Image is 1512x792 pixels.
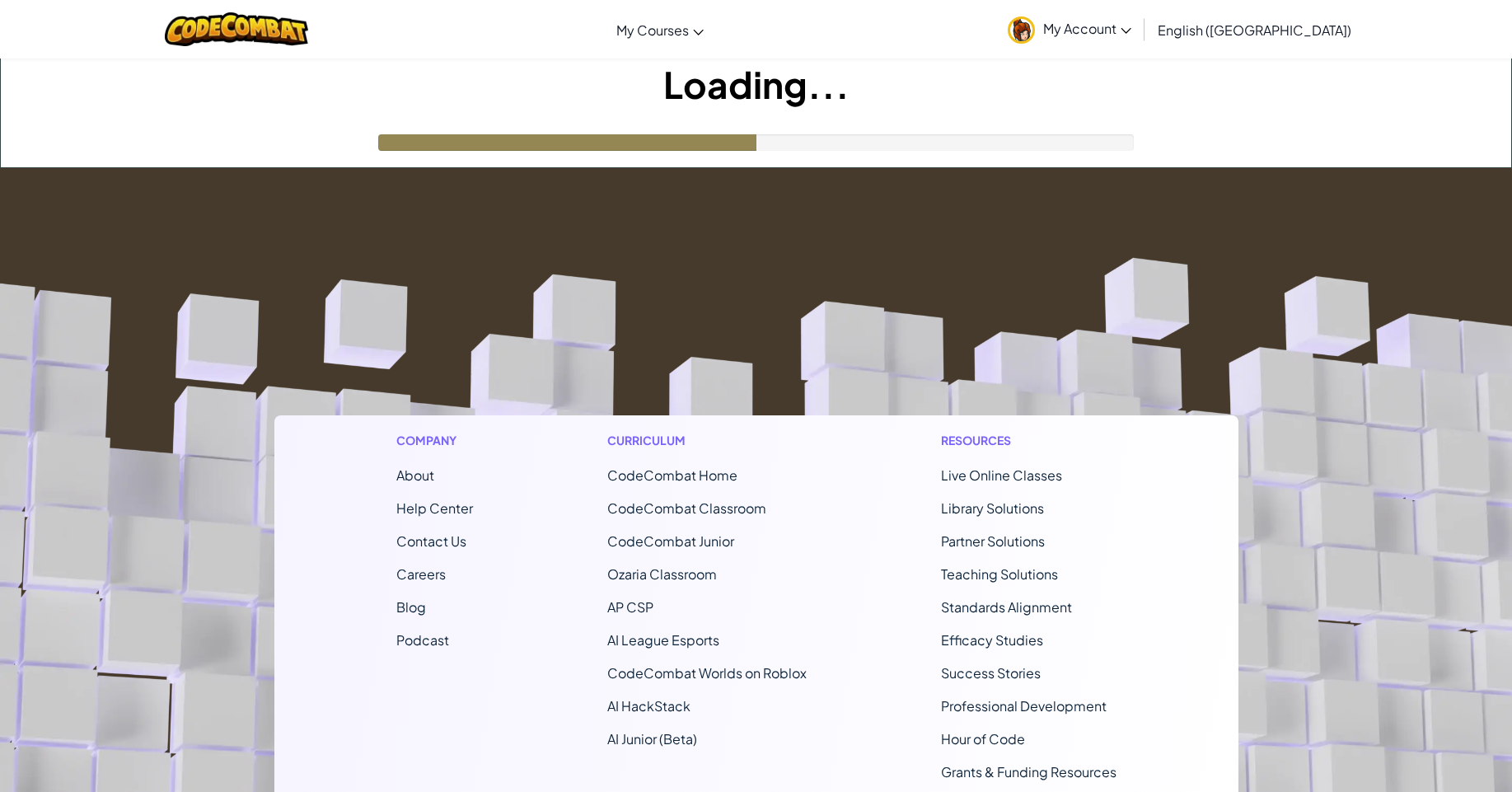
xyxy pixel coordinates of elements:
span: Contact Us [396,532,466,550]
a: My Account [999,3,1140,55]
h1: Curriculum [607,432,807,449]
h1: Resources [941,432,1116,449]
a: AI Junior (Beta) [607,730,697,747]
a: CodeCombat Junior [607,532,734,550]
a: My Courses [608,7,712,52]
a: Teaching Solutions [941,565,1058,583]
img: avatar [1008,16,1035,44]
span: English ([GEOGRAPHIC_DATA]) [1158,21,1351,39]
a: Ozaria Classroom [607,565,717,583]
a: Standards Alignment [941,598,1072,616]
a: AI League Esports [607,631,719,649]
a: Partner Solutions [941,532,1045,550]
a: Efficacy Studies [941,631,1043,649]
a: CodeCombat Worlds on Roblox [607,664,807,682]
img: CodeCombat logo [165,12,309,46]
a: About [396,466,434,484]
a: Live Online Classes [941,466,1062,484]
span: My Account [1043,20,1131,37]
a: Success Stories [941,664,1041,682]
h1: Company [396,432,473,449]
h1: Loading... [1,59,1511,110]
span: CodeCombat Home [607,466,737,484]
span: My Courses [616,21,689,39]
a: Blog [396,598,426,616]
a: Library Solutions [941,499,1044,517]
a: Podcast [396,631,449,649]
a: Professional Development [941,697,1107,715]
a: Grants & Funding Resources [941,763,1116,780]
a: English ([GEOGRAPHIC_DATA]) [1149,7,1360,52]
a: Careers [396,565,446,583]
a: AI HackStack [607,697,690,715]
a: AP CSP [607,598,653,616]
a: CodeCombat Classroom [607,499,766,517]
a: Hour of Code [941,730,1025,747]
a: Help Center [396,499,473,517]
